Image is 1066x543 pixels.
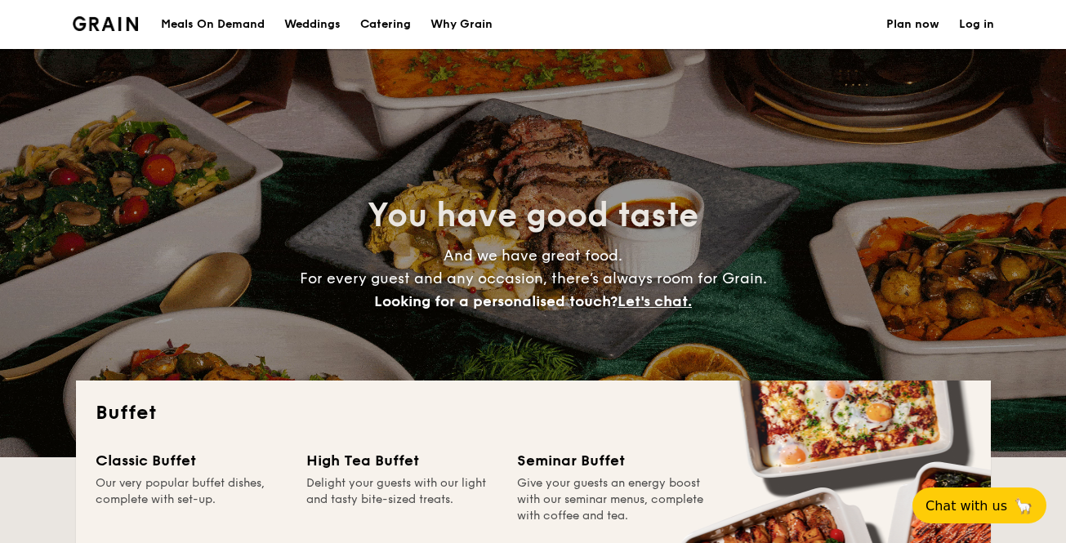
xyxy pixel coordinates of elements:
[926,498,1007,514] span: Chat with us
[96,449,287,472] div: Classic Buffet
[306,475,497,524] div: Delight your guests with our light and tasty bite-sized treats.
[912,487,1046,523] button: Chat with us🦙
[96,475,287,524] div: Our very popular buffet dishes, complete with set-up.
[73,16,139,31] img: Grain
[618,292,692,310] span: Let's chat.
[306,449,497,472] div: High Tea Buffet
[517,449,708,472] div: Seminar Buffet
[73,16,139,31] a: Logotype
[96,400,971,426] h2: Buffet
[517,475,708,524] div: Give your guests an energy boost with our seminar menus, complete with coffee and tea.
[1014,496,1033,515] span: 🦙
